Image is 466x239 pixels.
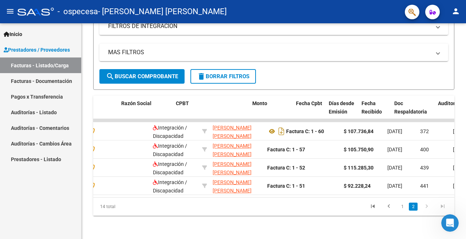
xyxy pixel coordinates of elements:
[4,46,70,54] span: Prestadores / Proveedores
[408,200,419,213] li: page 2
[213,125,252,139] span: [PERSON_NAME] [PERSON_NAME]
[99,17,448,35] mat-expansion-panel-header: FILTROS DE INTEGRACION
[397,200,408,213] li: page 1
[438,100,459,106] span: Auditoria
[293,96,326,128] datatable-header-cell: Fecha Cpbt
[359,96,391,128] datatable-header-cell: Fecha Recibido
[213,161,252,175] span: [PERSON_NAME] [PERSON_NAME]
[420,165,429,171] span: 439
[6,7,15,16] mat-icon: menu
[118,96,173,128] datatable-header-cell: Razón Social
[409,203,418,211] a: 2
[277,126,286,137] i: Descargar documento
[362,100,382,115] span: Fecha Recibido
[213,143,252,157] span: [PERSON_NAME] [PERSON_NAME]
[344,165,374,171] strong: $ 115.285,30
[213,124,261,139] div: 27349481842
[420,203,434,211] a: go to next page
[267,165,305,171] strong: Factura C: 1 - 52
[387,183,402,189] span: [DATE]
[252,100,267,106] span: Monto
[108,48,431,56] mat-panel-title: MAS FILTROS
[153,161,187,175] span: Integración / Discapacidad
[329,100,354,115] span: Días desde Emisión
[213,160,261,175] div: 27349481842
[176,100,189,106] span: CPBT
[213,142,261,157] div: 27349481842
[58,4,98,20] span: - ospecesa
[267,183,305,189] strong: Factura C: 1 - 51
[344,147,374,152] strong: $ 105.750,90
[296,100,322,106] span: Fecha Cpbt
[93,198,164,216] div: 14 total
[99,44,448,61] mat-expansion-panel-header: MAS FILTROS
[394,100,427,115] span: Doc Respaldatoria
[387,128,402,134] span: [DATE]
[420,183,429,189] span: 441
[326,96,359,128] datatable-header-cell: Días desde Emisión
[121,100,151,106] span: Razón Social
[153,179,187,194] span: Integración / Discapacidad
[344,183,371,189] strong: $ 92.228,24
[436,203,450,211] a: go to last page
[344,128,374,134] strong: $ 107.736,84
[4,30,22,38] span: Inicio
[387,165,402,171] span: [DATE]
[382,203,396,211] a: go to previous page
[441,214,459,232] iframe: Intercom live chat
[106,72,115,81] mat-icon: search
[190,69,256,84] button: Borrar Filtros
[286,128,324,134] strong: Factura C: 1 - 60
[366,203,380,211] a: go to first page
[391,96,435,128] datatable-header-cell: Doc Respaldatoria
[99,69,185,84] button: Buscar Comprobante
[267,147,305,152] strong: Factura C: 1 - 57
[106,73,178,80] span: Buscar Comprobante
[420,128,429,134] span: 372
[197,73,249,80] span: Borrar Filtros
[249,96,293,128] datatable-header-cell: Monto
[153,143,187,157] span: Integración / Discapacidad
[213,179,252,194] span: [PERSON_NAME] [PERSON_NAME]
[153,125,187,139] span: Integración / Discapacidad
[108,22,431,30] mat-panel-title: FILTROS DE INTEGRACION
[197,72,206,81] mat-icon: delete
[98,4,227,20] span: - [PERSON_NAME] [PERSON_NAME]
[420,147,429,152] span: 400
[398,203,407,211] a: 1
[213,178,261,194] div: 27349481842
[451,7,460,16] mat-icon: person
[173,96,249,128] datatable-header-cell: CPBT
[387,147,402,152] span: [DATE]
